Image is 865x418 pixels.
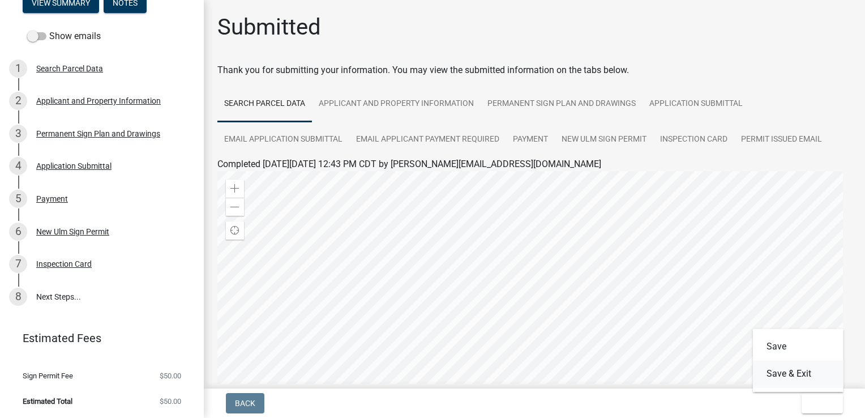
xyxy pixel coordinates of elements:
[36,130,160,138] div: Permanent Sign Plan and Drawings
[36,65,103,72] div: Search Parcel Data
[36,195,68,203] div: Payment
[312,86,481,122] a: Applicant and Property Information
[36,97,161,105] div: Applicant and Property Information
[643,86,750,122] a: Application Submittal
[9,125,27,143] div: 3
[160,372,181,379] span: $50.00
[753,360,843,387] button: Save & Exit
[23,398,72,405] span: Estimated Total
[734,122,829,158] a: Permit Issued Email
[226,180,244,198] div: Zoom in
[753,329,843,392] div: Exit
[217,14,321,41] h1: Submitted
[753,333,843,360] button: Save
[235,399,255,408] span: Back
[9,223,27,241] div: 6
[226,198,244,216] div: Zoom out
[9,255,27,273] div: 7
[811,399,827,408] span: Exit
[217,159,601,169] span: Completed [DATE][DATE] 12:43 PM CDT by [PERSON_NAME][EMAIL_ADDRESS][DOMAIN_NAME]
[160,398,181,405] span: $50.00
[9,59,27,78] div: 1
[653,122,734,158] a: Inspection Card
[9,157,27,175] div: 4
[802,393,843,413] button: Exit
[36,260,92,268] div: Inspection Card
[23,372,73,379] span: Sign Permit Fee
[481,86,643,122] a: Permanent Sign Plan and Drawings
[226,393,264,413] button: Back
[9,190,27,208] div: 5
[349,122,506,158] a: Email Applicant Payment Required
[506,122,555,158] a: Payment
[9,327,186,349] a: Estimated Fees
[217,86,312,122] a: Search Parcel Data
[27,29,101,43] label: Show emails
[36,228,109,236] div: New Ulm Sign Permit
[36,162,112,170] div: Application Submittal
[226,221,244,240] div: Find my location
[217,63,851,77] div: Thank you for submitting your information. You may view the submitted information on the tabs below.
[9,288,27,306] div: 8
[9,92,27,110] div: 2
[555,122,653,158] a: New Ulm Sign Permit
[217,122,349,158] a: Email Application Submittal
